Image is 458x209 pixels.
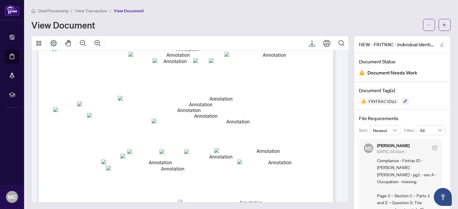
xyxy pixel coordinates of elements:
span: Newest [373,126,397,135]
h4: Document Tag(s) [359,87,446,94]
li: / [110,7,111,14]
h4: File Requirements [359,115,446,122]
span: check-circle [432,146,437,150]
p: Sort: [359,127,370,134]
span: All [420,126,442,135]
span: MC [8,193,16,201]
span: [DATE], 03:31pm [377,149,404,154]
h4: Document Status [359,58,446,65]
span: FINTRAC ID(s) [366,99,398,103]
span: Document Needs Work [367,69,417,77]
span: edit [440,43,444,47]
span: ellipsis [427,23,431,27]
button: Open asap [434,188,452,206]
h1: View Document [31,20,95,30]
span: View Document [114,8,144,14]
img: Document Status [359,70,365,76]
span: NEW - FINTRAC - Individual Identification Information Record.pdf [359,41,434,48]
img: Status Icon [359,98,366,105]
li: / [71,7,73,14]
h5: [PERSON_NAME] [377,144,410,148]
img: logo [5,5,19,16]
span: Deal Processing [38,8,68,14]
p: Filter: [404,127,416,134]
span: arrow-left [443,23,447,27]
span: NS [365,144,372,153]
span: View Transaction [75,8,107,14]
span: home [31,9,36,13]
